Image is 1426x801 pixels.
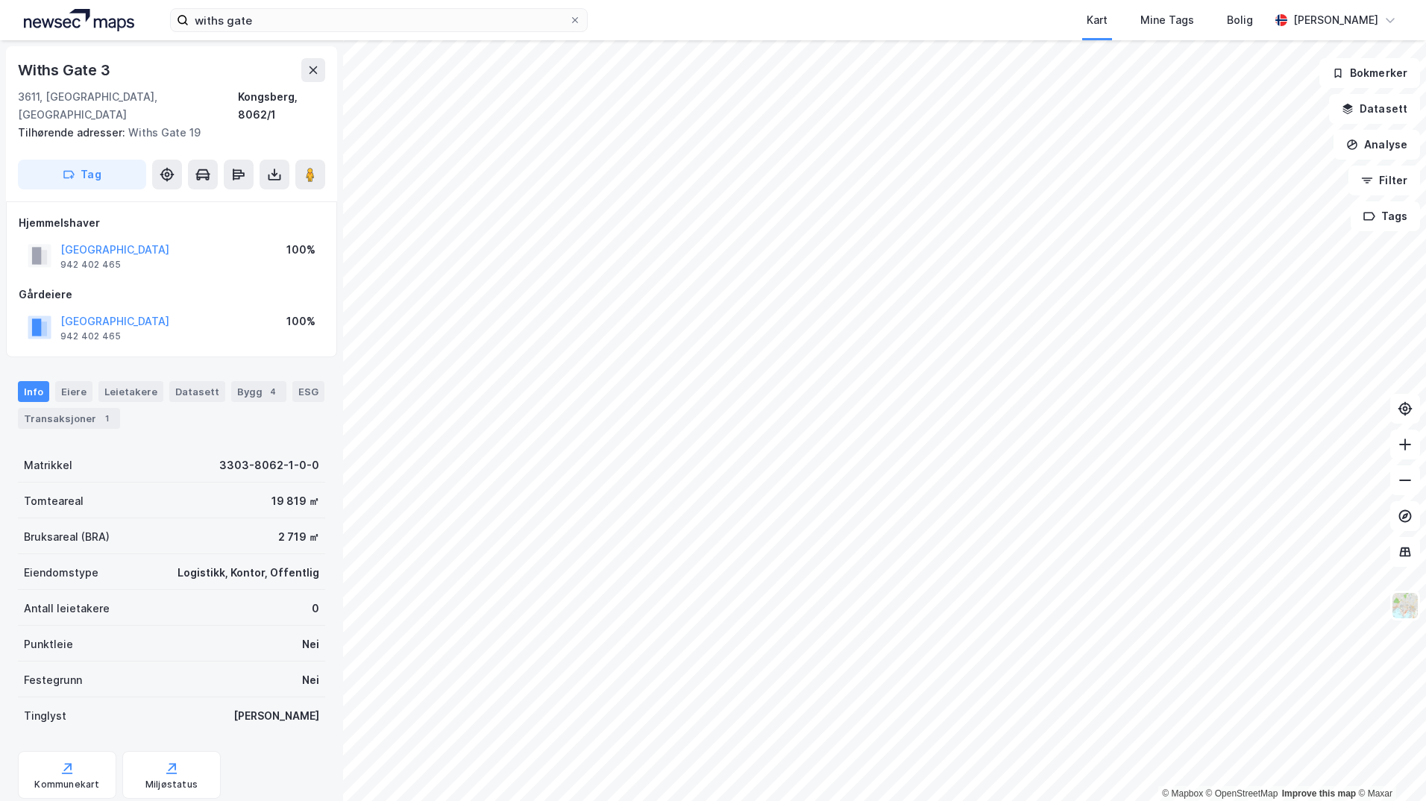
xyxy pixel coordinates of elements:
div: Bolig [1227,11,1253,29]
a: Improve this map [1282,788,1356,799]
div: Kongsberg, 8062/1 [238,88,325,124]
div: Tinglyst [24,707,66,725]
div: Kommunekart [34,779,99,791]
div: Matrikkel [24,456,72,474]
iframe: Chat Widget [1351,729,1426,801]
button: Analyse [1334,130,1420,160]
div: 19 819 ㎡ [271,492,319,510]
button: Datasett [1329,94,1420,124]
div: Gårdeiere [19,286,324,304]
div: Leietakere [98,381,163,402]
div: 2 719 ㎡ [278,528,319,546]
div: Nei [302,671,319,689]
button: Filter [1348,166,1420,195]
a: OpenStreetMap [1206,788,1278,799]
button: Bokmerker [1319,58,1420,88]
div: Datasett [169,381,225,402]
div: Punktleie [24,635,73,653]
img: Z [1391,591,1419,620]
div: 4 [266,384,280,399]
div: 942 402 465 [60,330,121,342]
div: 3611, [GEOGRAPHIC_DATA], [GEOGRAPHIC_DATA] [18,88,238,124]
div: ESG [292,381,324,402]
div: Mine Tags [1140,11,1194,29]
div: [PERSON_NAME] [1293,11,1378,29]
div: Bruksareal (BRA) [24,528,110,546]
button: Tags [1351,201,1420,231]
div: Eiendomstype [24,564,98,582]
div: Logistikk, Kontor, Offentlig [178,564,319,582]
div: 1 [99,411,114,426]
div: Festegrunn [24,671,82,689]
div: 942 402 465 [60,259,121,271]
div: Kontrollprogram for chat [1351,729,1426,801]
div: Kart [1087,11,1108,29]
div: 3303-8062-1-0-0 [219,456,319,474]
div: Antall leietakere [24,600,110,618]
div: 100% [286,312,315,330]
span: Tilhørende adresser: [18,126,128,139]
div: Miljøstatus [145,779,198,791]
button: Tag [18,160,146,189]
div: Tomteareal [24,492,84,510]
div: Transaksjoner [18,408,120,429]
div: 100% [286,241,315,259]
div: Eiere [55,381,92,402]
a: Mapbox [1162,788,1203,799]
div: Withs Gate 3 [18,58,113,82]
div: Nei [302,635,319,653]
img: logo.a4113a55bc3d86da70a041830d287a7e.svg [24,9,134,31]
div: [PERSON_NAME] [233,707,319,725]
div: Withs Gate 19 [18,124,313,142]
input: Søk på adresse, matrikkel, gårdeiere, leietakere eller personer [189,9,569,31]
div: 0 [312,600,319,618]
div: Hjemmelshaver [19,214,324,232]
div: Bygg [231,381,286,402]
div: Info [18,381,49,402]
